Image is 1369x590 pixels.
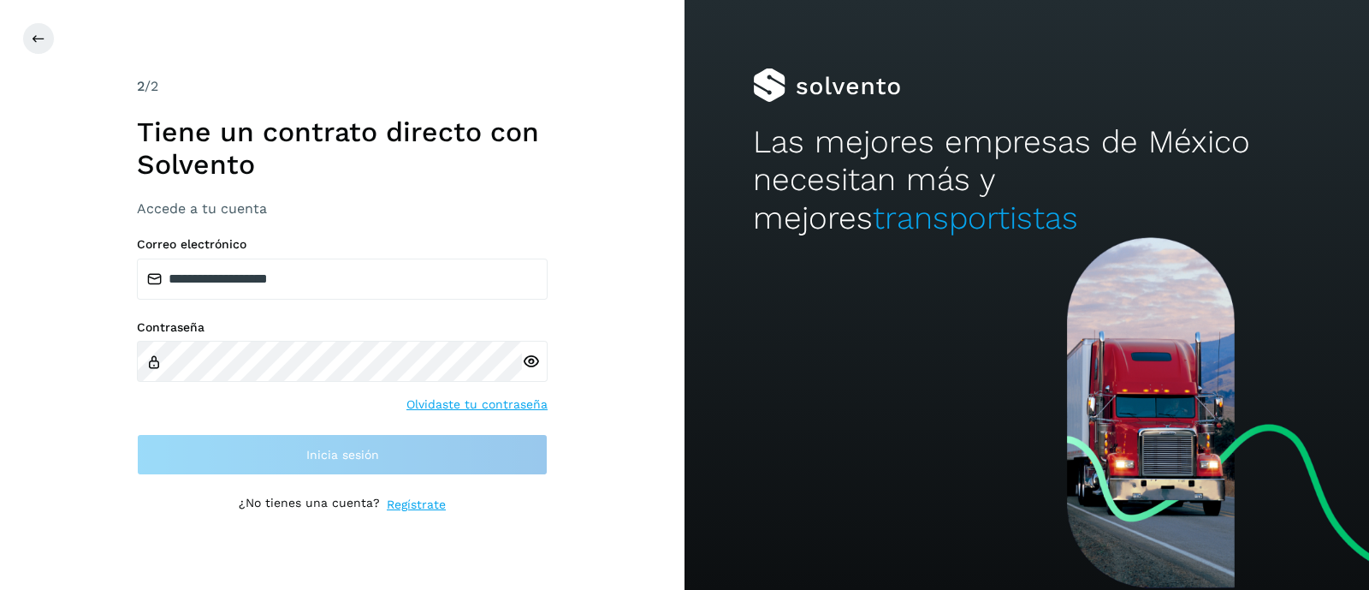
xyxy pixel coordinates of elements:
[137,320,548,335] label: Contraseña
[137,200,548,217] h3: Accede a tu cuenta
[873,200,1078,236] span: transportistas
[137,434,548,475] button: Inicia sesión
[137,78,145,94] span: 2
[387,496,446,514] a: Regístrate
[137,237,548,252] label: Correo electrónico
[406,396,548,414] a: Olvidaste tu contraseña
[137,116,548,182] h1: Tiene un contrato directo con Solvento
[239,496,380,514] p: ¿No tienes una cuenta?
[753,123,1301,237] h2: Las mejores empresas de México necesitan más y mejores
[137,76,548,97] div: /2
[306,449,379,461] span: Inicia sesión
